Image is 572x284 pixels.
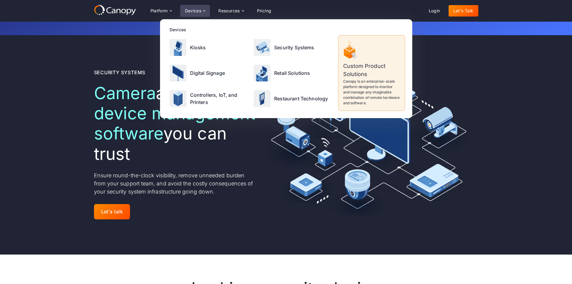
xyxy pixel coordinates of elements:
[94,83,257,164] h1: and you can trust
[338,35,405,111] a: Custom Product SolutionsCanopy is an enterprise-scale platform designed to monitor and manage any...
[94,69,146,76] div: Security Systems
[180,5,210,17] div: Devices
[343,79,400,106] p: Canopy is an enterprise-scale platform designed to monitor and manage any imaginable combination ...
[190,91,248,106] p: Controllers, IoT, and Printers
[213,5,248,17] div: Resources
[146,5,177,17] div: Platform
[170,26,405,33] div: Devices
[94,83,255,144] span: security device management software
[190,44,206,51] p: Kiosks
[160,19,412,118] nav: Devices
[94,171,257,196] p: Ensure round-the-clock visibility, remove unneeded burden from your support team, and avoid the c...
[449,5,478,17] a: Let's Talk
[218,9,240,13] div: Resources
[251,87,334,111] a: Restaurant Technology
[167,35,250,60] a: Kiosks
[251,61,334,85] a: Retail Solutions
[343,62,400,78] p: Custom Product Solutions
[274,95,328,102] p: Restaurant Technology
[185,9,201,13] div: Devices
[251,35,334,60] a: Security Systems
[274,69,310,77] p: Retail Solutions
[139,25,433,32] p: Get
[101,209,123,215] div: Let's talk
[252,5,276,17] a: Pricing
[167,61,250,85] a: Digital Signage
[274,44,314,51] p: Security Systems
[94,83,156,103] span: Camera
[424,5,445,17] a: Login
[190,69,225,77] p: Digital Signage
[94,204,130,219] a: Let's talk
[167,87,250,111] a: Controllers, IoT, and Printers
[150,9,168,13] div: Platform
